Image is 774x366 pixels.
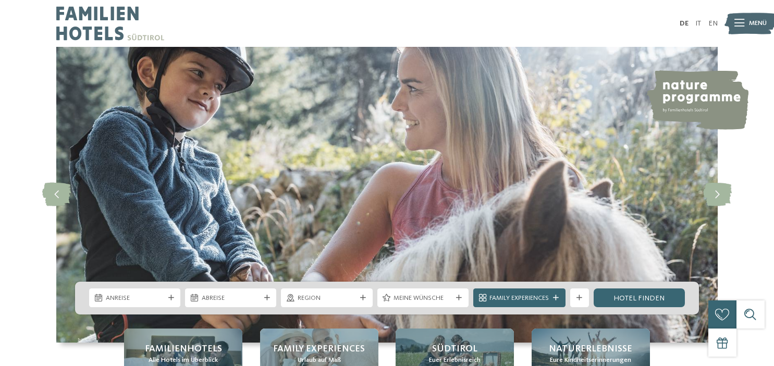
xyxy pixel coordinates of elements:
a: IT [695,20,701,27]
img: Familienhotels Südtirol: The happy family places [56,47,718,343]
span: Naturerlebnisse [549,343,632,356]
span: Abreise [202,294,260,303]
a: DE [680,20,689,27]
span: Menü [749,19,767,28]
span: Meine Wünsche [394,294,452,303]
span: Urlaub auf Maß [298,356,341,365]
span: Alle Hotels im Überblick [149,356,218,365]
span: Anreise [106,294,164,303]
span: Euer Erlebnisreich [429,356,481,365]
span: Region [298,294,356,303]
a: Hotel finden [594,288,685,307]
span: Family Experiences [273,343,365,356]
span: Eure Kindheitserinnerungen [550,356,631,365]
span: Südtirol [432,343,477,356]
span: Familienhotels [145,343,222,356]
img: nature programme by Familienhotels Südtirol [645,70,748,130]
a: EN [708,20,718,27]
span: Family Experiences [489,294,549,303]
